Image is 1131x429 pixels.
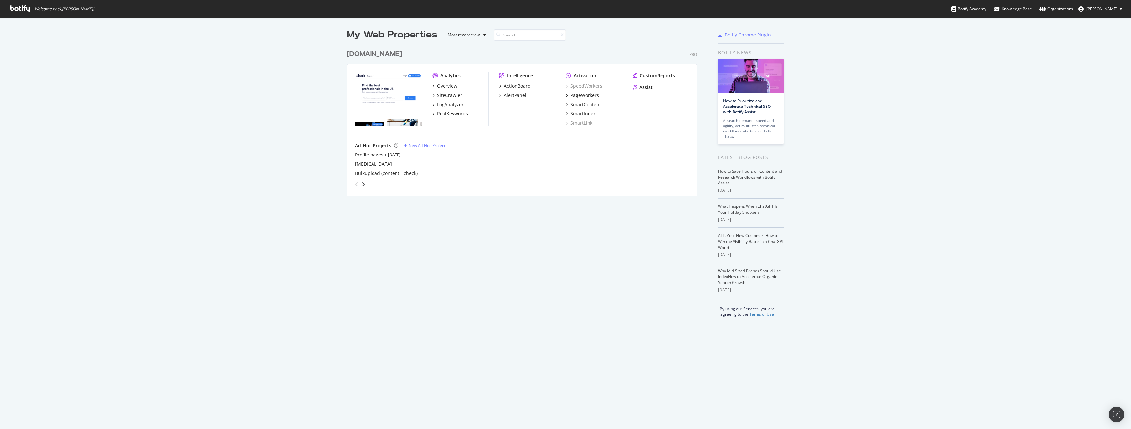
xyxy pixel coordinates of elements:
[718,252,784,258] div: [DATE]
[440,72,461,79] div: Analytics
[448,33,481,37] div: Most recent crawl
[718,203,778,215] a: What Happens When ChatGPT Is Your Holiday Shopper?
[437,92,462,99] div: SiteCrawler
[689,52,697,57] div: Pro
[574,72,596,79] div: Activation
[718,217,784,223] div: [DATE]
[718,49,784,56] div: Botify news
[432,92,462,99] a: SiteCrawler
[1039,6,1073,12] div: Organizations
[566,83,602,89] a: SpeedWorkers
[355,152,383,158] a: Profile pages
[749,311,774,317] a: Terms of Use
[355,161,392,167] a: [MEDICAL_DATA]
[725,32,771,38] div: Botify Chrome Plugin
[723,118,779,139] div: AI search demands speed and agility, yet multi-step technical workflows take time and effort. Tha...
[1109,407,1124,422] div: Open Intercom Messenger
[437,83,457,89] div: Overview
[507,72,533,79] div: Intelligence
[355,72,422,126] img: www.bark.com
[640,72,675,79] div: CustomReports
[494,29,566,41] input: Search
[355,170,418,177] a: Bulkupload (content - check)
[352,179,361,190] div: angle-left
[409,143,445,148] div: New Ad-Hoc Project
[388,152,401,157] a: [DATE]
[432,83,457,89] a: Overview
[710,303,784,317] div: By using our Services, you are agreeing to the
[437,110,468,117] div: RealKeywords
[951,6,986,12] div: Botify Academy
[718,32,771,38] a: Botify Chrome Plugin
[570,110,596,117] div: SmartIndex
[718,168,782,186] a: How to Save Hours on Content and Research Workflows with Botify Assist
[499,92,526,99] a: AlertPanel
[566,120,592,126] a: SmartLink
[570,92,599,99] div: PageWorkers
[355,142,391,149] div: Ad-Hoc Projects
[432,101,464,108] a: LogAnalyzer
[504,92,526,99] div: AlertPanel
[566,92,599,99] a: PageWorkers
[718,268,781,285] a: Why Mid-Sized Brands Should Use IndexNow to Accelerate Organic Search Growth
[718,187,784,193] div: [DATE]
[718,59,784,93] img: How to Prioritize and Accelerate Technical SEO with Botify Assist
[718,154,784,161] div: Latest Blog Posts
[566,101,601,108] a: SmartContent
[639,84,653,91] div: Assist
[504,83,531,89] div: ActionBoard
[570,101,601,108] div: SmartContent
[443,30,489,40] button: Most recent crawl
[994,6,1032,12] div: Knowledge Base
[723,98,771,115] a: How to Prioritize and Accelerate Technical SEO with Botify Assist
[361,181,366,188] div: angle-right
[35,6,94,12] span: Welcome back, [PERSON_NAME] !
[432,110,468,117] a: RealKeywords
[347,41,702,196] div: grid
[347,49,402,59] div: [DOMAIN_NAME]
[633,84,653,91] a: Assist
[499,83,531,89] a: ActionBoard
[404,143,445,148] a: New Ad-Hoc Project
[437,101,464,108] div: LogAnalyzer
[633,72,675,79] a: CustomReports
[1086,6,1117,12] span: Wayne Burden
[718,233,784,250] a: AI Is Your New Customer: How to Win the Visibility Battle in a ChatGPT World
[347,28,437,41] div: My Web Properties
[566,110,596,117] a: SmartIndex
[347,49,405,59] a: [DOMAIN_NAME]
[718,287,784,293] div: [DATE]
[1073,4,1128,14] button: [PERSON_NAME]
